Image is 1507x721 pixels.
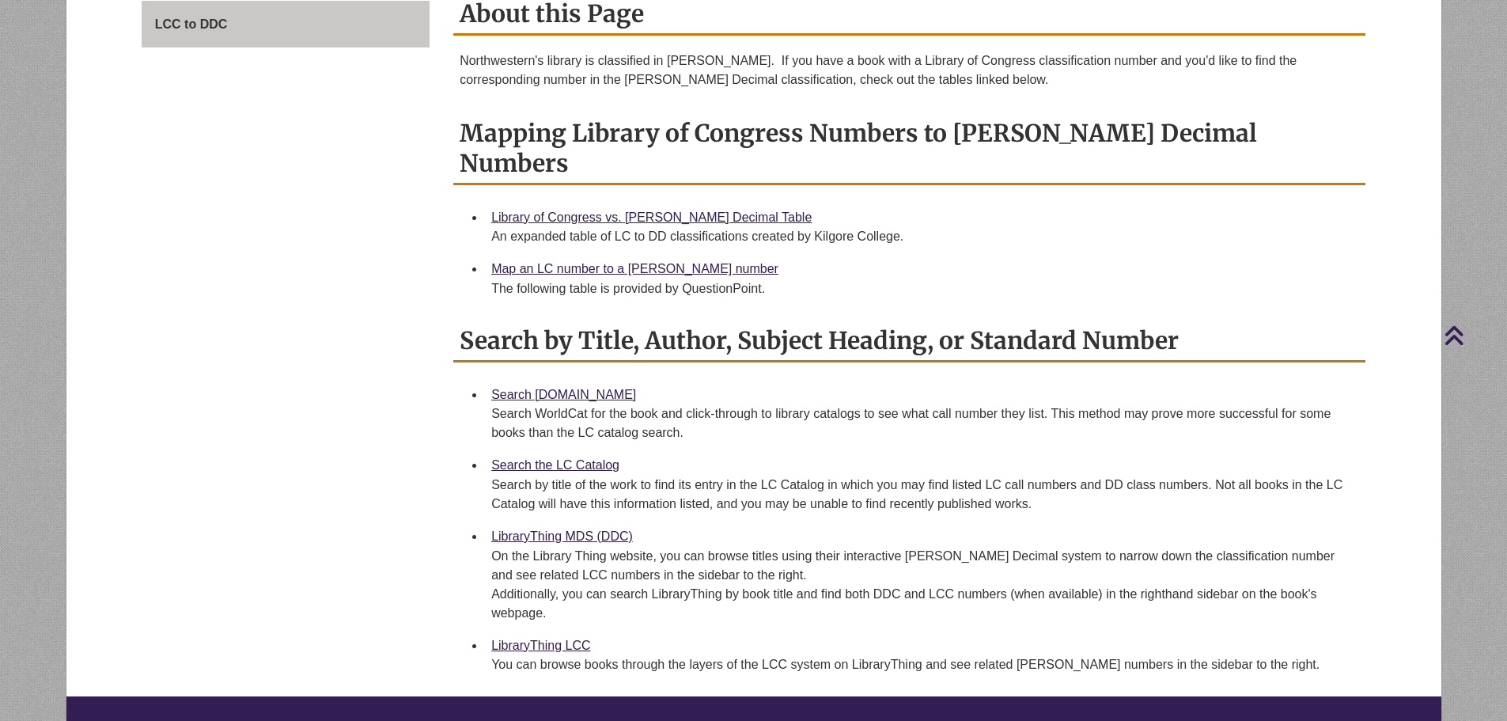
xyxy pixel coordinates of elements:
[460,51,1359,89] p: Northwestern's library is classified in [PERSON_NAME]. If you have a book with a Library of Congr...
[491,404,1353,442] div: Search WorldCat for the book and click-through to library catalogs to see what call number they l...
[491,655,1353,674] div: You can browse books through the layers of the LCC system on LibraryThing and see related [PERSON...
[491,458,619,472] a: Search the LC Catalog
[491,476,1353,514] div: Search by title of the work to find its entry in the LC Catalog in which you may find listed LC c...
[491,262,778,275] a: Map an LC number to a [PERSON_NAME] number
[453,113,1365,185] h2: Mapping Library of Congress Numbers to [PERSON_NAME] Decimal Numbers
[491,639,590,652] a: LibraryThing LCC
[491,547,1353,623] div: On the Library Thing website, you can browse titles using their interactive [PERSON_NAME] Decimal...
[491,227,1353,246] div: An expanded table of LC to DD classifications created by Kilgore College.
[155,17,228,31] span: LCC to DDC
[491,211,812,224] a: Library of Congress vs. [PERSON_NAME] Decimal Table
[453,321,1365,362] h2: Search by Title, Author, Subject Heading, or Standard Number
[491,279,1353,298] div: The following table is provided by QuestionPoint.
[1444,324,1503,346] a: Back to Top
[142,1,430,48] a: LCC to DDC
[491,529,633,543] a: LibraryThing MDS (DDC)
[491,388,636,401] a: Search [DOMAIN_NAME]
